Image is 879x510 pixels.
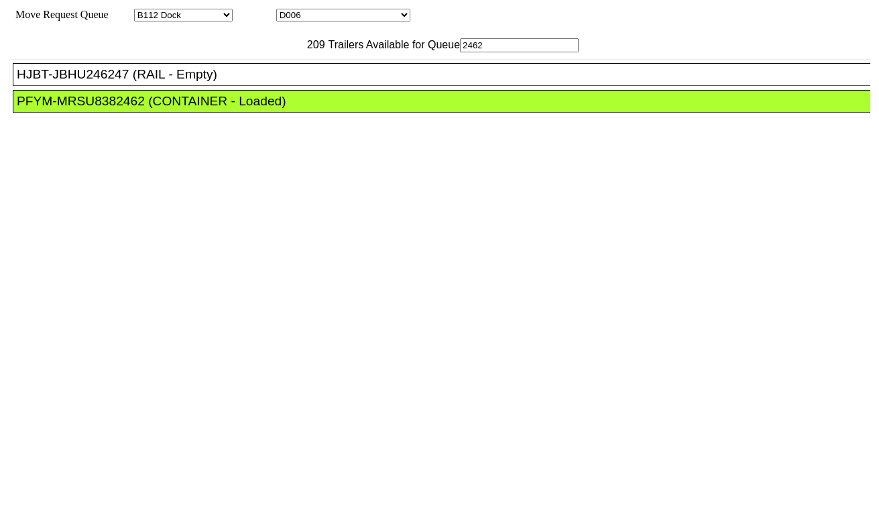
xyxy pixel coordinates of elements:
span: 209 [300,39,325,50]
span: Location [235,9,274,20]
span: Trailers Available for Queue [325,39,461,50]
input: Filter Available Trailers [460,38,579,52]
span: Move Request Queue [9,9,109,20]
div: HJBT-JBHU246247 (RAIL - Empty) [17,67,878,82]
div: PFYM-MRSU8382462 (CONTAINER - Loaded) [17,94,878,109]
span: Area [111,9,131,20]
